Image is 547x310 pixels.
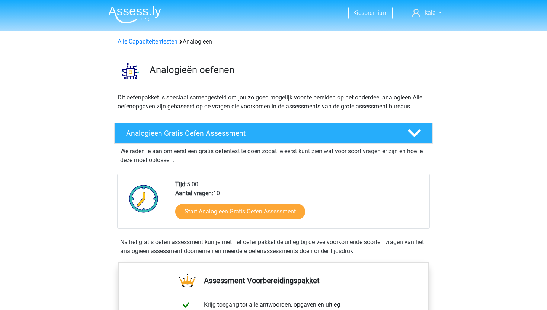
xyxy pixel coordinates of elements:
[175,204,305,219] a: Start Analogieen Gratis Oefen Assessment
[126,129,396,137] h4: Analogieen Gratis Oefen Assessment
[111,123,436,144] a: Analogieen Gratis Oefen Assessment
[364,9,388,16] span: premium
[170,180,429,228] div: 5:00 10
[425,9,436,16] span: kaia
[125,180,163,217] img: Klok
[115,37,432,46] div: Analogieen
[108,6,161,23] img: Assessly
[349,8,392,18] a: Kiespremium
[120,147,427,165] p: We raden je aan om eerst een gratis oefentest te doen zodat je eerst kunt zien wat voor soort vra...
[409,8,445,17] a: kaia
[175,190,213,197] b: Aantal vragen:
[353,9,364,16] span: Kies
[118,93,429,111] p: Dit oefenpakket is speciaal samengesteld om jou zo goed mogelijk voor te bereiden op het onderdee...
[117,238,430,256] div: Na het gratis oefen assessment kun je met het oefenpakket de uitleg bij de veelvoorkomende soorte...
[115,55,146,87] img: analogieen
[150,64,427,76] h3: Analogieën oefenen
[118,38,177,45] a: Alle Capaciteitentesten
[175,181,187,188] b: Tijd:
